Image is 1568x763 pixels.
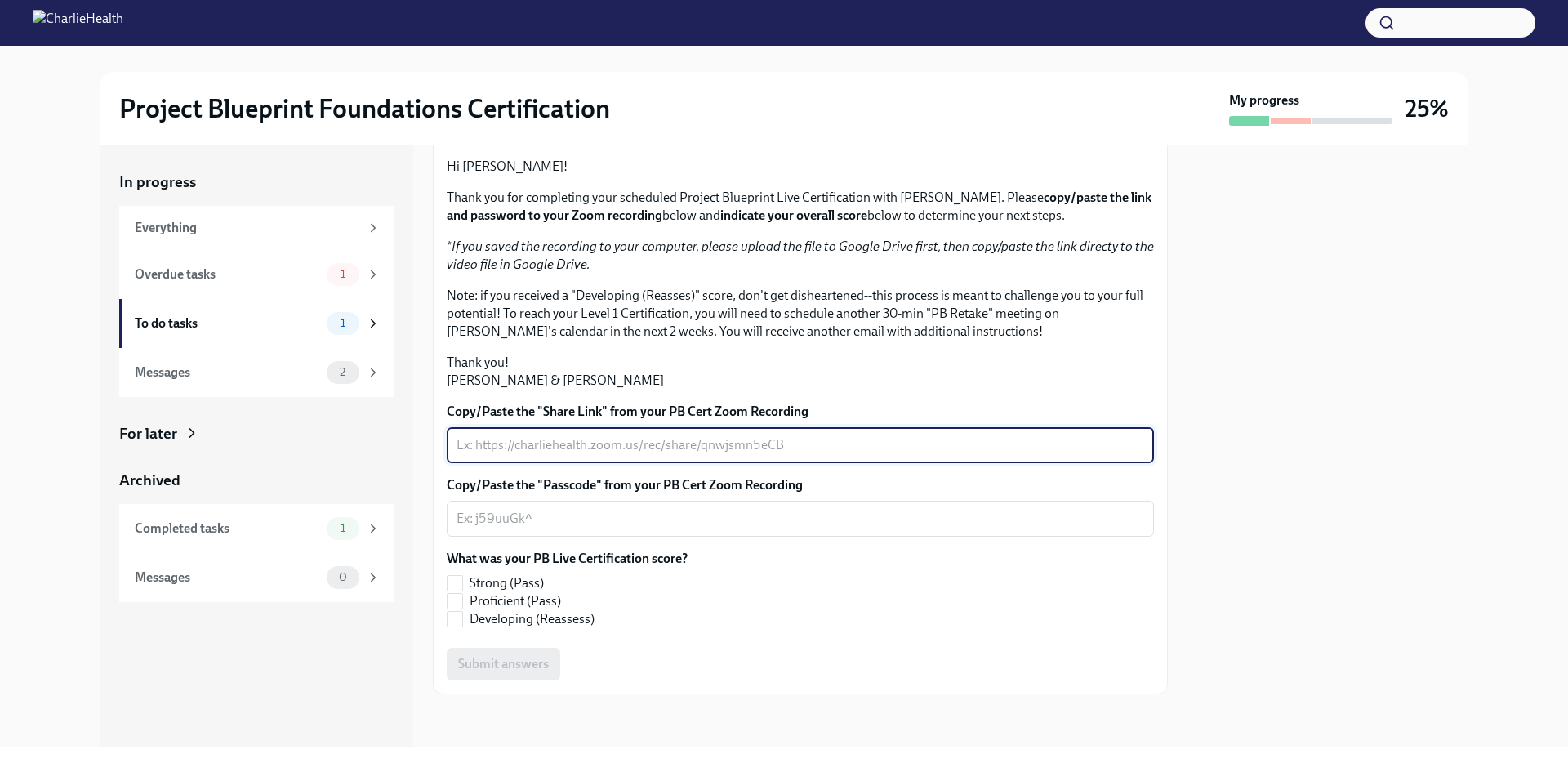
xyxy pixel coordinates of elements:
h3: 25% [1405,94,1449,123]
label: What was your PB Live Certification score? [447,550,688,568]
a: In progress [119,172,394,193]
a: For later [119,423,394,444]
label: Copy/Paste the "Share Link" from your PB Cert Zoom Recording [447,403,1154,421]
em: If you saved the recording to your computer, please upload the file to Google Drive first, then c... [447,239,1154,272]
span: 2 [330,366,355,378]
strong: My progress [1229,91,1299,109]
p: Thank you for completing your scheduled Project Blueprint Live Certification with [PERSON_NAME]. ... [447,189,1154,225]
a: Messages0 [119,553,394,602]
p: Note: if you received a "Developing (Reasses)" score, don't get disheartened--this process is mea... [447,287,1154,341]
div: Messages [135,569,320,587]
span: 1 [331,522,355,534]
label: Copy/Paste the "Passcode" from your PB Cert Zoom Recording [447,476,1154,494]
span: 1 [331,317,355,329]
p: Thank you! [PERSON_NAME] & [PERSON_NAME] [447,354,1154,390]
a: Completed tasks1 [119,504,394,553]
a: Everything [119,206,394,250]
a: Archived [119,470,394,491]
div: Messages [135,364,320,381]
a: Messages2 [119,348,394,397]
a: Overdue tasks1 [119,250,394,299]
span: Proficient (Pass) [470,592,561,610]
h2: Project Blueprint Foundations Certification [119,92,610,125]
strong: indicate your overall score [720,207,867,223]
span: Developing (Reassess) [470,610,595,628]
span: 1 [331,268,355,280]
img: CharlieHealth [33,10,123,36]
span: Strong (Pass) [470,574,544,592]
div: Completed tasks [135,520,320,538]
span: 0 [329,571,357,583]
p: Hi [PERSON_NAME]! [447,158,1154,176]
div: To do tasks [135,315,320,332]
a: To do tasks1 [119,299,394,348]
div: For later [119,423,177,444]
div: Overdue tasks [135,265,320,283]
div: Everything [135,219,359,237]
